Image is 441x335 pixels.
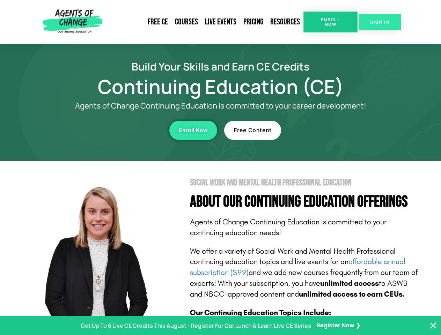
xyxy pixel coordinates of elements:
p: We offer a variety of Social Work and Mental Health Professional continuing education topics and ... [190,246,420,300]
b: unlimited access [320,279,379,288]
h2: Build Your Skills and Earn CE Credits [22,61,420,72]
a: Register Now ❯ [317,321,360,331]
a: Pricing [240,14,267,30]
h2: Social Work and Mental Health Professional Education [190,178,420,187]
span: SIGN IN [370,20,390,24]
a: Live Events [201,14,240,30]
a: Resources [267,14,303,30]
span: Enroll Now [179,127,208,133]
p: Agents of Change Continuing Education is committed to your career development! [50,102,392,110]
a: Courses [171,14,201,30]
a: Free CE [144,14,171,30]
span: Enroll Now [315,17,346,27]
h1: Continuing Education (CE) [22,79,420,95]
a: Enroll Now [169,121,217,140]
span: Agents of Change Continuing Education is committed to your continuing education needs! [190,217,387,237]
b: Our Continuing Education Topics Include: [190,308,331,317]
a: SIGN IN [359,14,401,30]
nav: Menu [105,14,303,30]
button: Close Banner [429,321,438,330]
h4: About Our Continuing Education Offerings [190,194,420,210]
a: Free Content [224,121,281,140]
p: Get Up To 6 Live CE Credits This August - Register For Our Lunch & Learn Live CE Series [81,321,311,331]
span: Free Content [234,127,272,133]
a: Enroll Now [303,12,358,32]
b: unlimited access to earn CEUs. [299,290,405,299]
